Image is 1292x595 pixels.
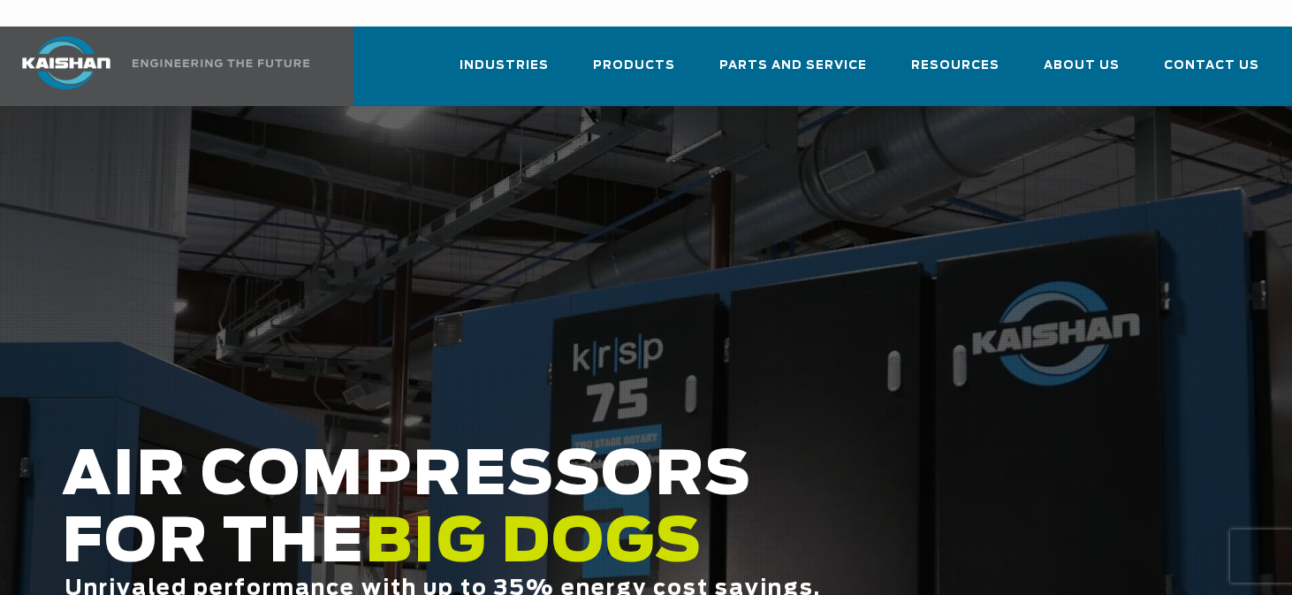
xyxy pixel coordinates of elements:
[911,42,999,103] a: Resources
[133,59,309,67] img: Engineering the future
[593,56,675,76] span: Products
[719,42,867,103] a: Parts and Service
[1164,42,1259,103] a: Contact Us
[911,56,999,76] span: Resources
[719,56,867,76] span: Parts and Service
[1164,56,1259,76] span: Contact Us
[593,42,675,103] a: Products
[460,56,549,76] span: Industries
[1044,56,1120,76] span: About Us
[1044,42,1120,103] a: About Us
[365,514,703,574] span: BIG DOGS
[460,42,549,103] a: Industries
